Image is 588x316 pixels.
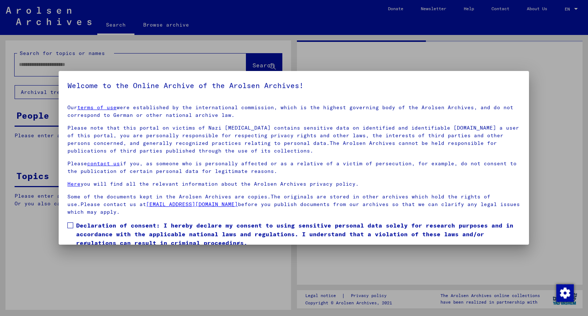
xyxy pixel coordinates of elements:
[67,160,520,175] p: Please if you, as someone who is personally affected or as a relative of a victim of persecution,...
[146,201,238,208] a: [EMAIL_ADDRESS][DOMAIN_NAME]
[556,284,574,302] img: Change consent
[67,80,520,91] h5: Welcome to the Online Archive of the Arolsen Archives!
[67,193,520,216] p: Some of the documents kept in the Arolsen Archives are copies.The originals are stored in other a...
[67,181,81,187] a: Here
[67,104,520,119] p: Our were established by the international commission, which is the highest governing body of the ...
[77,104,117,111] a: terms of use
[67,180,520,188] p: you will find all the relevant information about the Arolsen Archives privacy policy.
[87,160,120,167] a: contact us
[67,124,520,155] p: Please note that this portal on victims of Nazi [MEDICAL_DATA] contains sensitive data on identif...
[76,221,520,247] span: Declaration of consent: I hereby declare my consent to using sensitive personal data solely for r...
